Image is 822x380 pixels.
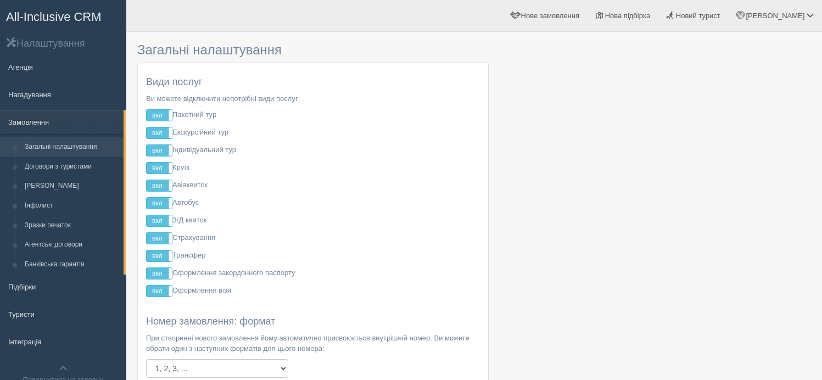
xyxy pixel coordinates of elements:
[147,127,172,138] label: вкл
[147,233,172,244] label: вкл
[521,12,579,20] span: Нове замовлення
[20,196,124,216] a: Інфолист
[146,127,480,139] p: Екскурсійний тур
[146,333,480,354] p: При створенні нового замовлення йому автоматично присвоюється внутрішній номер. Ви можете обрати ...
[146,197,480,209] p: Автобус
[20,216,124,236] a: Зразки печаток
[147,198,172,209] label: вкл
[147,110,172,121] label: вкл
[146,109,480,121] p: Пакетний тур
[147,268,172,279] label: вкл
[20,235,124,255] a: Агентські договори
[146,215,480,227] p: З/Д квиток
[147,145,172,156] label: вкл
[147,286,172,297] label: вкл
[6,10,102,24] span: All-Inclusive CRM
[746,12,804,20] span: [PERSON_NAME]
[147,180,172,191] label: вкл
[20,176,124,196] a: [PERSON_NAME]
[676,12,720,20] span: Новий турист
[20,137,124,157] a: Загальні налаштування
[146,77,480,88] h4: Види послуг
[146,93,480,104] p: Ви можете відключити непотрібні види послуг
[1,1,126,31] a: All-Inclusive CRM
[146,316,480,327] h4: Номер замовлення: формат
[146,162,480,174] p: Круїз
[147,250,172,261] label: вкл
[146,144,480,157] p: Індивідуальний тур
[146,180,480,192] p: Авіаквиток
[147,163,172,174] label: вкл
[146,267,480,280] p: Оформлення закордонного паспорту
[146,285,480,297] p: Оформлення візи
[605,12,651,20] span: Нова підбірка
[147,215,172,226] label: вкл
[137,43,489,57] h3: Загальні налаштування
[20,157,124,177] a: Договори з туристами
[20,255,124,275] a: Банківська гарантія
[146,232,480,244] p: Страхування
[146,250,480,262] p: Трансфер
